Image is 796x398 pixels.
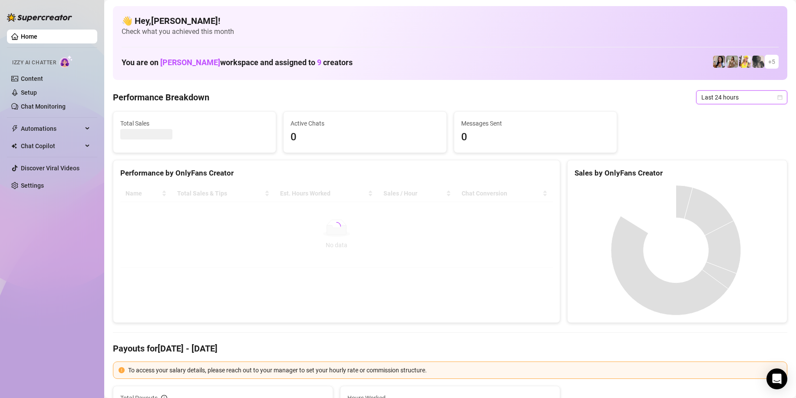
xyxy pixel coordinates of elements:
span: Chat Copilot [21,139,83,153]
a: Discover Viral Videos [21,165,79,172]
span: Messages Sent [461,119,610,128]
h4: Performance Breakdown [113,91,209,103]
img: Chat Copilot [11,143,17,149]
img: Ella [726,56,738,68]
span: 9 [317,58,321,67]
span: calendar [777,95,783,100]
span: Automations [21,122,83,136]
h4: 👋 Hey, [PERSON_NAME] ! [122,15,779,27]
span: 0 [291,129,439,146]
div: Sales by OnlyFans Creator [575,167,780,179]
div: To access your salary details, please reach out to your manager to set your hourly rate or commis... [128,365,782,375]
span: Active Chats [291,119,439,128]
a: Content [21,75,43,82]
span: thunderbolt [11,125,18,132]
span: Check what you achieved this month [122,27,779,36]
div: Open Intercom Messenger [766,368,787,389]
h1: You are on workspace and assigned to creators [122,58,353,67]
h4: Payouts for [DATE] - [DATE] [113,342,787,355]
span: [PERSON_NAME] [160,58,220,67]
img: Alice [713,56,725,68]
img: Cleo [752,56,764,68]
span: Total Sales [120,119,269,128]
img: Sunnee [739,56,751,68]
div: Performance by OnlyFans Creator [120,167,553,179]
span: + 5 [768,57,775,66]
img: logo-BBDzfeDw.svg [7,13,72,22]
span: loading [332,222,341,231]
span: Last 24 hours [701,91,782,104]
span: 0 [461,129,610,146]
a: Settings [21,182,44,189]
a: Chat Monitoring [21,103,66,110]
img: AI Chatter [59,55,73,68]
a: Home [21,33,37,40]
span: exclamation-circle [119,367,125,373]
a: Setup [21,89,37,96]
span: Izzy AI Chatter [12,59,56,67]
